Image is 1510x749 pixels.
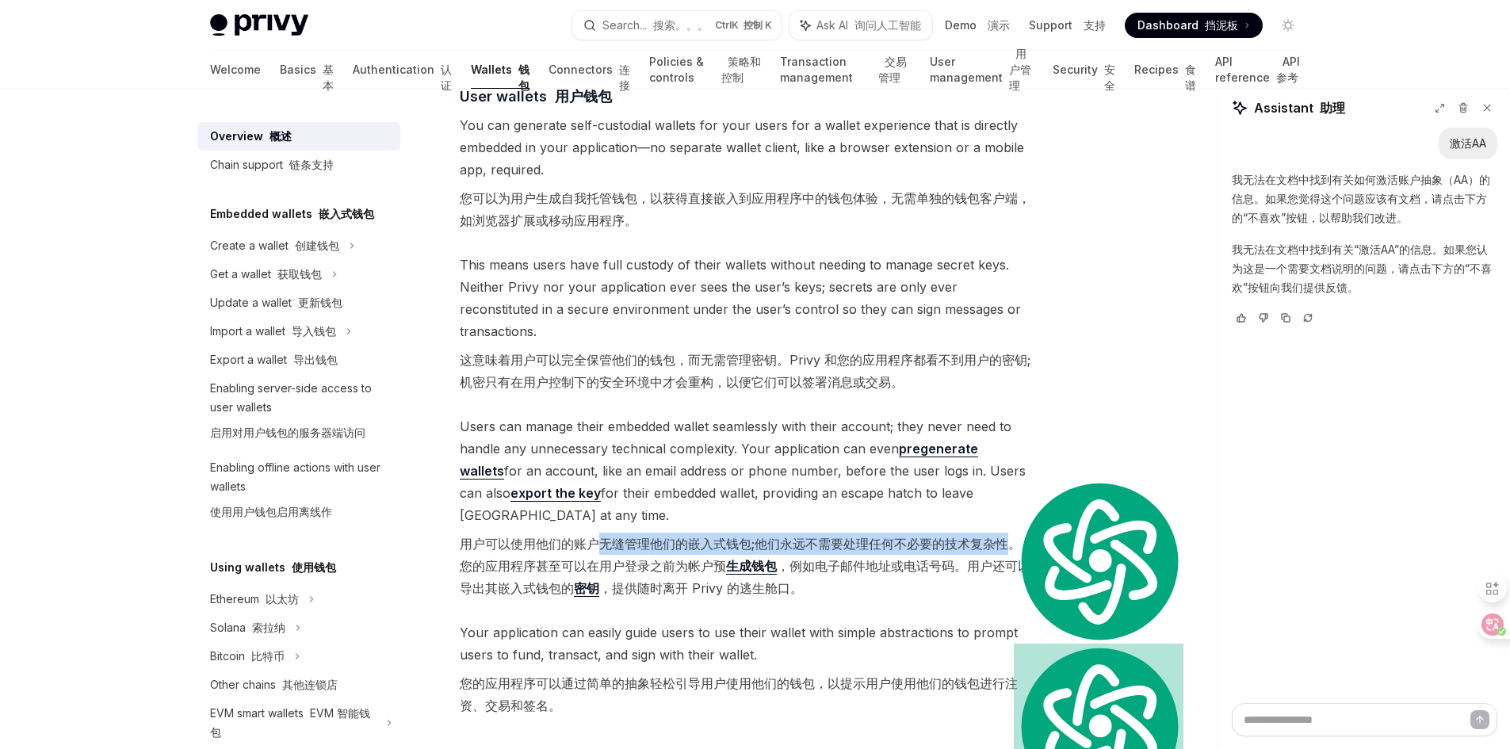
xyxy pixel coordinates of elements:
[293,353,338,366] font: 导出钱包
[210,350,338,369] div: Export a wallet
[1276,55,1300,84] font: API 参考
[510,485,601,502] a: export the key
[210,155,334,174] div: Chain support
[460,254,1031,399] span: This means users have full custody of their wallets without needing to manage secret keys. Neithe...
[210,236,339,255] div: Create a wallet
[298,296,342,309] font: 更新钱包
[816,17,921,33] span: Ask AI
[789,11,932,40] button: Ask AI 询问人工智能
[197,289,400,317] a: Update a wallet 更新钱包
[210,618,285,637] div: Solana
[572,11,782,40] button: Search... 搜索。。。CtrlK 控制 K
[295,239,339,252] font: 创建钱包
[1275,13,1301,38] button: Toggle dark mode
[210,127,292,146] div: Overview
[1053,51,1115,89] a: Security 安全
[210,14,308,36] img: light logo
[197,374,400,453] a: Enabling server-side access to user wallets启用对用户钱包的服务器端访问
[292,560,336,574] font: 使用钱包
[210,647,285,666] div: Bitcoin
[197,122,400,151] a: Overview 概述
[1470,710,1489,729] button: Send message
[210,379,391,449] div: Enabling server-side access to user wallets
[252,621,285,634] font: 索拉纳
[619,63,630,92] font: 连接
[197,671,400,699] a: Other chains 其他连锁店
[1009,47,1031,92] font: 用户管理
[1320,100,1345,116] font: 助理
[945,17,1010,33] a: Demo 演示
[460,190,1030,228] font: 您可以为用户生成自我托管钱包，以获得直接嵌入到应用程序中的钱包体验，无需单独的钱包客户端，如浏览器扩展或移动应用程序。
[1450,136,1486,151] div: 激活AA
[270,129,292,143] font: 概述
[744,19,772,31] font: 控制 K
[549,51,630,89] a: Connectors 连接
[726,558,777,575] a: 生成钱包
[323,63,334,92] font: 基本
[460,114,1031,238] span: You can generate self-custodial wallets for your users for a wallet experience that is directly e...
[1029,17,1106,33] a: Support 支持
[280,51,334,89] a: Basics 基本
[460,415,1031,606] span: Users can manage their embedded wallet seamlessly with their account; they never need to handle a...
[1014,479,1183,644] img: logo.svg
[282,678,338,691] font: 其他连锁店
[460,621,1031,723] span: Your application can easily guide users to use their wallet with simple abstractions to prompt us...
[574,580,599,597] a: 密钥
[1137,17,1238,33] span: Dashboard
[1232,170,1497,227] p: 我无法在文档中找到有关如何激活账户抽象（AA）的信息。如果您觉得这个问题应该有文档，请点击下方的“不喜欢”按钮，以帮助我们改进。
[460,352,1030,390] font: 这意味着用户可以完全保管他们的钱包，而无需管理密钥。Privy 和您的应用程序都看不到用户的密钥;机密只有在用户控制下的安全环境中才会重构，以便它们可以签署消息或交易。
[210,322,336,341] div: Import a wallet
[197,151,400,179] a: Chain support 链条支持
[988,18,1010,32] font: 演示
[210,675,338,694] div: Other chains
[277,267,322,281] font: 获取钱包
[602,16,709,35] div: Search...
[441,63,452,92] font: 认证
[649,51,761,89] a: Policies & controls 策略和控制
[715,19,772,32] span: Ctrl K
[197,453,400,533] a: Enabling offline actions with user wallets使用用户钱包启用离线作
[210,458,391,528] div: Enabling offline actions with user wallets
[210,590,299,609] div: Ethereum
[1185,63,1196,92] font: 食谱
[210,51,261,89] a: Welcome
[1232,240,1497,297] p: 我无法在文档中找到有关“激活AA”的信息。如果您认为这是一个需要文档说明的问题，请点击下方的“不喜欢”按钮向我们提供反馈。
[854,18,921,32] font: 询问人工智能
[289,158,334,171] font: 链条支持
[721,55,761,84] font: 策略和控制
[555,88,612,105] font: 用户钱包
[266,592,299,606] font: 以太坊
[210,558,336,577] h5: Using wallets
[197,346,400,374] a: Export a wallet 导出钱包
[780,51,911,89] a: Transaction management 交易管理
[292,324,336,338] font: 导入钱包
[319,207,374,220] font: 嵌入式钱包
[1254,98,1345,117] span: Assistant
[210,704,377,742] div: EVM smart wallets
[518,63,529,92] font: 钱包
[210,293,342,312] div: Update a wallet
[1084,18,1106,32] font: 支持
[1125,13,1263,38] a: Dashboard 挡泥板
[353,51,452,89] a: Authentication 认证
[210,426,365,439] font: 启用对用户钱包的服务器端访问
[210,505,332,518] font: 使用用户钱包启用离线作
[210,265,322,284] div: Get a wallet
[460,675,1018,713] font: 您的应用程序可以通过简单的抽象轻松引导用户使用他们的钱包，以提示用户使用他们的钱包进行注资、交易和签名。
[653,18,709,32] font: 搜索。。。
[878,55,907,84] font: 交易管理
[460,86,612,107] span: User wallets
[1215,51,1301,89] a: API reference API 参考
[471,51,529,89] a: Wallets 钱包
[1134,51,1196,89] a: Recipes 食谱
[251,649,285,663] font: 比特币
[210,204,374,224] h5: Embedded wallets
[1205,18,1238,32] font: 挡泥板
[1104,63,1115,92] font: 安全
[460,536,1030,597] font: 用户可以使用他们的账户无缝管理他们的嵌入式钱包;他们永远不需要处理任何不必要的技术复杂性。您的应用程序甚至可以在用户登录之前为帐户预 ，例如电子邮件地址或电话号码。用户还可以导出其嵌入式钱包的 ...
[930,51,1034,89] a: User management 用户管理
